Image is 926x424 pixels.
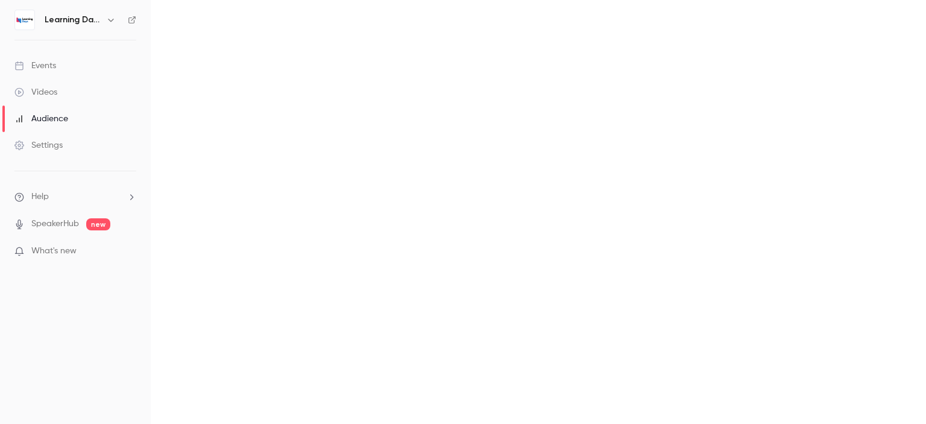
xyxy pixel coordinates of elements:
img: Learning Days [15,10,34,30]
li: help-dropdown-opener [14,191,136,203]
a: SpeakerHub [31,218,79,230]
div: Audience [14,113,68,125]
div: Events [14,60,56,72]
h6: Learning Days [45,14,101,26]
div: Settings [14,139,63,151]
span: Help [31,191,49,203]
span: What's new [31,245,77,258]
span: new [86,218,110,230]
div: Videos [14,86,57,98]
